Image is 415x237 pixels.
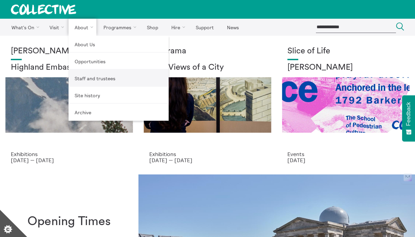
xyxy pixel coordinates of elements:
[98,19,140,36] a: Programmes
[5,19,42,36] a: What's On
[277,36,415,174] a: Webposter copy Slice of Life [PERSON_NAME] Events [DATE]
[69,19,96,36] a: About
[149,63,266,72] h2: New Views of a City
[149,151,266,157] p: Exhibitions
[149,157,266,163] p: [DATE] — [DATE]
[69,87,169,104] a: Site history
[138,36,277,174] a: Collective Panorama June 2025 small file 8 Panorama New Views of a City Exhibitions [DATE] — [DATE]
[69,104,169,121] a: Archive
[287,63,404,72] h2: [PERSON_NAME]
[287,47,404,56] h1: Slice of Life
[149,47,266,56] h1: Panorama
[11,157,128,163] p: [DATE] — [DATE]
[287,157,404,163] p: [DATE]
[166,19,189,36] a: Hire
[405,102,412,126] span: Feedback
[27,215,111,228] h1: Opening Times
[11,47,128,56] h1: [PERSON_NAME]
[402,95,415,141] button: Feedback - Show survey
[11,151,128,157] p: Exhibitions
[69,53,169,70] a: Opportunities
[221,19,245,36] a: News
[190,19,220,36] a: Support
[44,19,68,36] a: Visit
[69,36,169,53] a: About Us
[69,70,169,87] a: Staff and trustees
[287,151,404,157] p: Events
[141,19,164,36] a: Shop
[11,63,128,72] h2: Highland Embassy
